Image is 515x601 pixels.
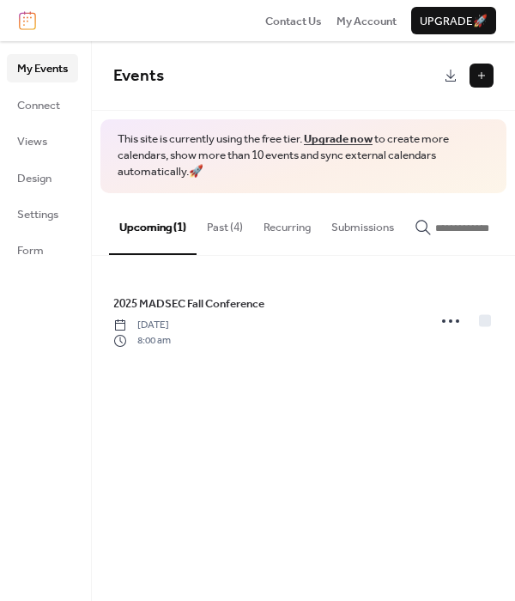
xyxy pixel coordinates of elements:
img: logo [19,11,36,30]
button: Past (4) [197,193,253,253]
button: Recurring [253,193,321,253]
a: Views [7,127,78,155]
a: Contact Us [265,12,322,29]
a: My Account [336,12,397,29]
span: Settings [17,206,58,223]
a: My Events [7,54,78,82]
a: 2025 MADSEC Fall Conference [113,294,264,313]
span: This site is currently using the free tier. to create more calendars, show more than 10 events an... [118,131,489,180]
span: 8:00 am [113,333,171,349]
span: Views [17,133,47,150]
span: My Account [336,13,397,30]
span: My Events [17,60,68,77]
span: Form [17,242,44,259]
span: Events [113,60,164,92]
button: Submissions [321,193,404,253]
span: [DATE] [113,318,171,333]
a: Form [7,236,78,264]
button: Upgrade🚀 [411,7,496,34]
span: 2025 MADSEC Fall Conference [113,295,264,313]
span: Upgrade 🚀 [420,13,488,30]
span: Contact Us [265,13,322,30]
span: Connect [17,97,60,114]
a: Connect [7,91,78,118]
a: Settings [7,200,78,228]
span: Design [17,170,51,187]
a: Upgrade now [304,128,373,150]
button: Upcoming (1) [109,193,197,255]
a: Design [7,164,78,191]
